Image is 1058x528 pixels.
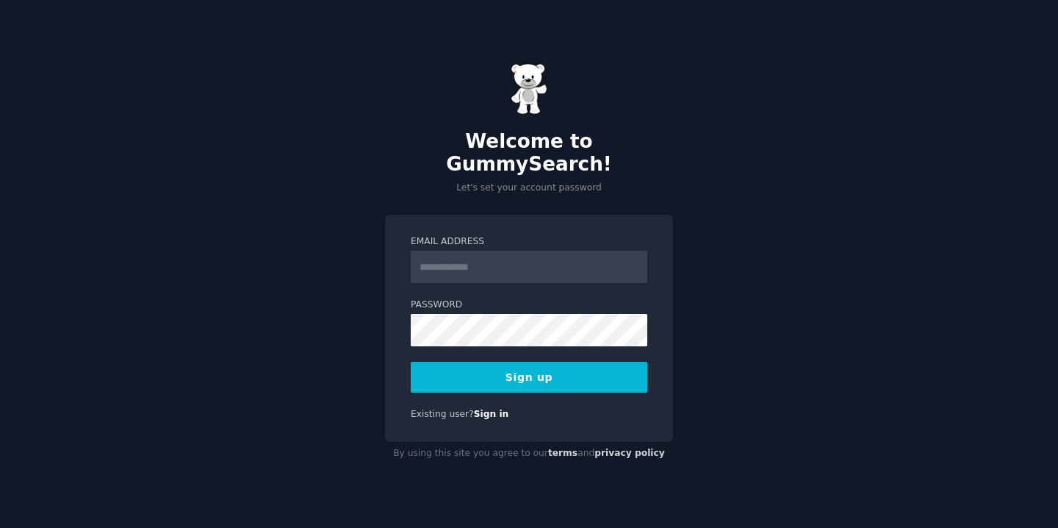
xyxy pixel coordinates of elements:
a: privacy policy [594,448,665,458]
div: By using this site you agree to our and [385,442,673,465]
span: Existing user? [411,409,474,419]
a: Sign in [474,409,509,419]
button: Sign up [411,362,647,393]
label: Email Address [411,235,647,249]
a: terms [548,448,577,458]
label: Password [411,299,647,312]
h2: Welcome to GummySearch! [385,130,673,176]
img: Gummy Bear [511,63,547,115]
p: Let's set your account password [385,182,673,195]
